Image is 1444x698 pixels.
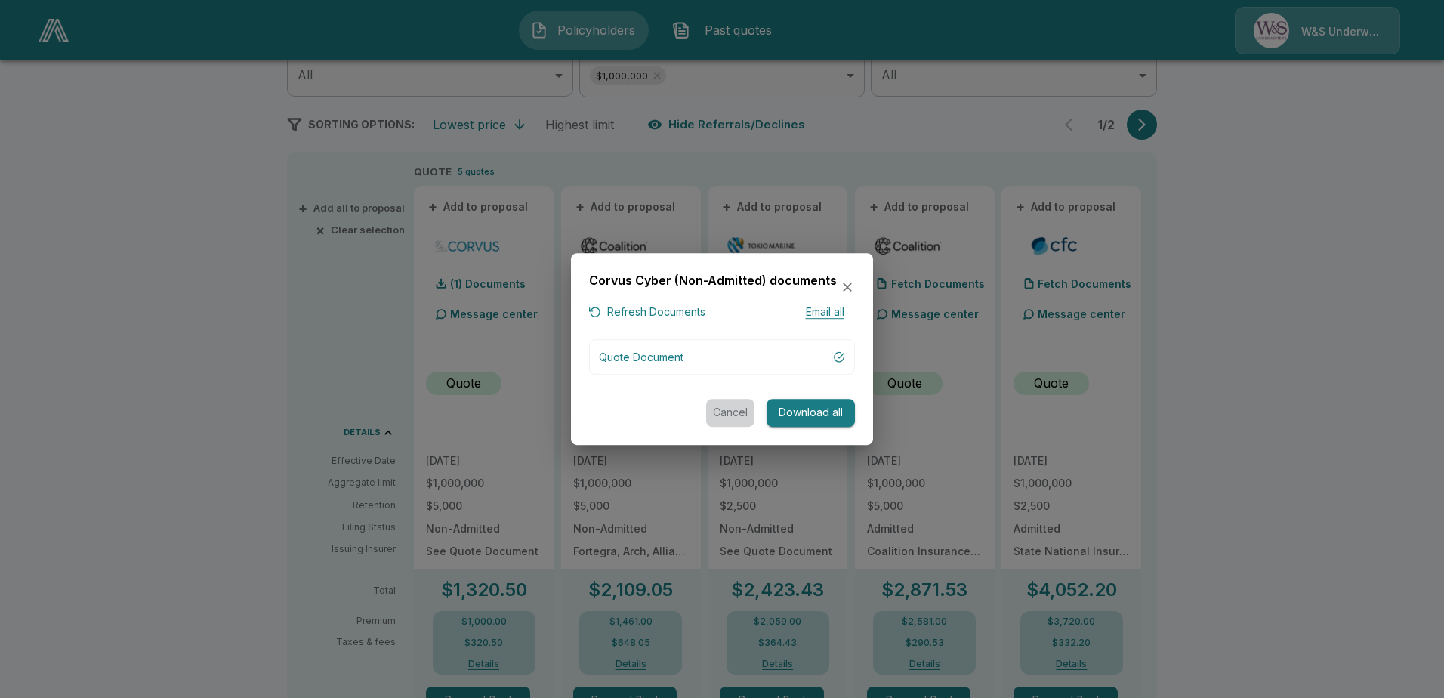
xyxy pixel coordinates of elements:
[589,271,837,291] h6: Corvus Cyber (Non-Admitted) documents
[767,399,855,427] button: Download all
[589,339,855,375] button: Quote Document
[706,399,754,427] button: Cancel
[589,303,705,322] button: Refresh Documents
[599,349,683,365] p: Quote Document
[795,303,855,322] button: Email all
